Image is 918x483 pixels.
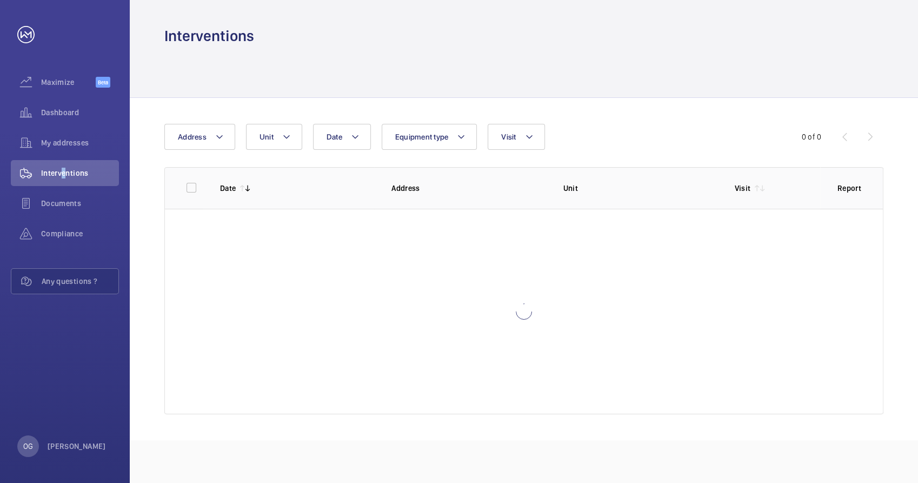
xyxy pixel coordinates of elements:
button: Equipment type [382,124,477,150]
button: Unit [246,124,302,150]
button: Visit [488,124,544,150]
span: Visit [501,133,516,141]
span: My addresses [41,137,119,148]
button: Address [164,124,235,150]
p: OG [23,441,33,452]
span: Unit [260,133,274,141]
span: Dashboard [41,107,119,118]
p: Date [220,183,236,194]
span: Maximize [41,77,96,88]
p: Address [391,183,546,194]
span: Documents [41,198,119,209]
span: Date [327,133,342,141]
p: Report [837,183,861,194]
span: Any questions ? [42,276,118,287]
p: Unit [563,183,717,194]
span: Interventions [41,168,119,178]
h1: Interventions [164,26,254,46]
p: Visit [735,183,751,194]
button: Date [313,124,371,150]
div: 0 of 0 [802,131,821,142]
p: [PERSON_NAME] [48,441,106,452]
span: Equipment type [395,133,449,141]
span: Compliance [41,228,119,239]
span: Beta [96,77,110,88]
span: Address [178,133,207,141]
